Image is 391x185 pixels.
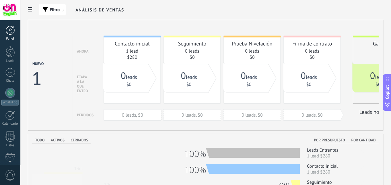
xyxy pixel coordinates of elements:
[384,85,390,99] span: Copilot
[370,70,375,82] span: 0
[186,82,191,88] a: $0
[307,169,309,175] a: 1
[35,138,45,143] span: Todo
[77,113,94,118] div: Perdidos
[223,112,281,118] div: 0 leads, $0
[306,82,311,88] a: $0
[1,100,19,105] div: WhatsApp
[181,74,197,80] a: 0leads
[175,164,206,176] span: 100%
[301,74,317,80] a: 0leads
[107,40,157,47] div: Contacto inicial
[227,40,277,47] div: Prueba Nivelación
[77,49,88,54] div: Ahora
[1,79,19,83] div: Chats
[121,70,126,82] span: 0
[287,40,337,47] div: Firma de contrato
[305,48,319,54] a: 0 leads
[249,54,254,60] a: $0
[121,74,137,80] a: 0leads
[189,54,194,60] a: $0
[32,62,44,66] div: Nuevo
[314,138,345,143] span: Por presupuesto
[1,37,19,41] div: Panel
[185,48,199,54] a: 0 leads
[351,138,376,143] span: Por cantidad
[245,48,259,54] a: 0 leads
[127,54,137,60] a: $280
[50,7,60,12] span: Filtro
[77,75,88,93] div: Etapa a la que entró
[376,82,380,88] a: $0
[307,169,368,175] span: lead $280
[246,82,251,88] a: $0
[283,112,341,118] div: 0 leads, $0
[1,122,19,126] div: Calendario
[39,4,66,15] button: Filtro
[126,48,138,54] a: 1 lead
[164,112,221,118] div: 0 leads, $0
[167,40,217,47] div: Seguimiento
[309,54,314,60] a: $0
[241,70,246,82] span: 0
[181,70,186,82] span: 0
[51,138,64,143] span: Activos
[307,153,309,159] a: 1
[301,70,306,82] span: 0
[1,59,19,63] div: Leads
[307,147,368,153] span: Leads Entrantes
[307,163,368,169] span: Contacto inicial
[1,144,19,148] div: Listas
[370,74,386,80] a: 0leads
[241,74,257,80] a: 0leads
[175,148,206,160] span: 100%
[71,138,88,143] span: Cerrados
[307,153,368,159] span: lead $280
[126,82,131,88] a: $0
[104,112,161,118] div: 0 leads, $0
[32,66,41,90] div: 1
